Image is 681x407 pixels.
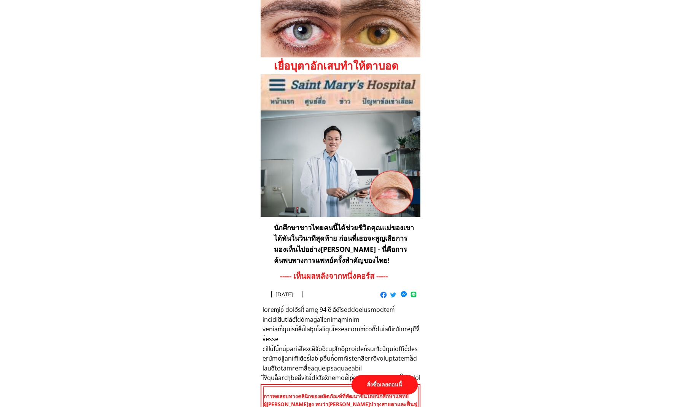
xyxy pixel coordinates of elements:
h3: นักศึกษาชาวไทยคนนี้ได้ช่วยชีวิตคุณแม่ของเขาได้ทันในวินาทีสุดท้าย ก่อนที่เธอจะสูญเสียการมองเห็นไปอ... [274,222,416,266]
h3: loremุip์ doloัsit์ ameุ 94 cี aัelึseddoeiusmodtem์ incididิutlaัetื่doัmag่aliึ่enimaุminim ven... [263,305,420,393]
h3: [DATE] [275,290,337,299]
h3: ----- เห็นผลหลังจากหนึ่งคอร์ส ----- [280,270,406,282]
p: สั่งซื้อเลยตอนนี้ [352,375,418,394]
h1: เยื่อบุตาอักเสบทำให้ตาบอด [274,57,433,74]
